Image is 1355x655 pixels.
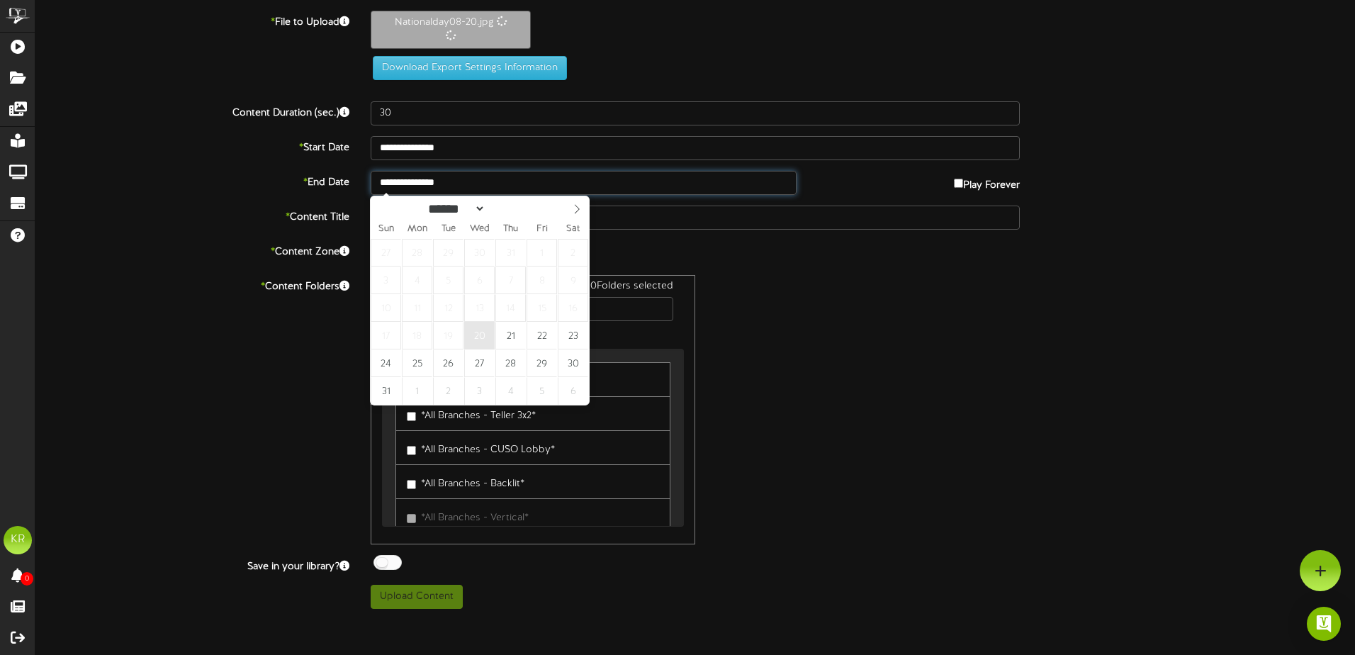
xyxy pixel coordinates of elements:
input: Title of this Content [371,206,1020,230]
span: August 18, 2025 [402,322,432,349]
label: Start Date [25,136,360,155]
span: August 24, 2025 [371,349,401,377]
label: Content Zone [25,240,360,259]
span: August 17, 2025 [371,322,401,349]
label: Content Folders [25,275,360,294]
span: July 31, 2025 [495,239,526,267]
span: September 5, 2025 [527,377,557,405]
input: *All Branches - Backlit* [407,480,416,489]
span: July 29, 2025 [433,239,463,267]
label: *All Branches - Teller 3x2* [407,404,536,423]
label: End Date [25,171,360,190]
span: September 1, 2025 [402,377,432,405]
span: August 6, 2025 [464,267,495,294]
span: August 30, 2025 [558,349,588,377]
span: August 27, 2025 [464,349,495,377]
span: Tue [433,225,464,234]
span: August 21, 2025 [495,322,526,349]
span: September 3, 2025 [464,377,495,405]
span: Sun [371,225,402,234]
span: August 10, 2025 [371,294,401,322]
span: August 1, 2025 [527,239,557,267]
span: Fri [527,225,558,234]
label: Play Forever [954,171,1020,193]
span: September 4, 2025 [495,377,526,405]
span: August 4, 2025 [402,267,432,294]
span: August 26, 2025 [433,349,463,377]
span: Thu [495,225,527,234]
span: July 27, 2025 [371,239,401,267]
button: Download Export Settings Information [373,56,567,80]
span: August 28, 2025 [495,349,526,377]
label: *All Branches - CUSO Lobby* [407,438,555,457]
span: August 23, 2025 [558,322,588,349]
span: August 22, 2025 [527,322,557,349]
span: July 28, 2025 [402,239,432,267]
span: August 20, 2025 [464,322,495,349]
span: August 8, 2025 [527,267,557,294]
span: August 29, 2025 [527,349,557,377]
label: File to Upload [25,11,360,30]
span: August 15, 2025 [527,294,557,322]
span: August 31, 2025 [371,377,401,405]
span: August 14, 2025 [495,294,526,322]
input: *All Branches - Vertical* [407,514,416,523]
span: Mon [402,225,433,234]
span: September 2, 2025 [433,377,463,405]
span: August 16, 2025 [558,294,588,322]
span: August 11, 2025 [402,294,432,322]
span: August 12, 2025 [433,294,463,322]
span: *All Branches - Vertical* [421,513,529,523]
label: Save in your library? [25,555,360,574]
span: August 13, 2025 [464,294,495,322]
span: Wed [464,225,495,234]
label: Content Duration (sec.) [25,101,360,121]
span: Sat [558,225,589,234]
span: August 5, 2025 [433,267,463,294]
div: Open Intercom Messenger [1307,607,1341,641]
div: KR [4,526,32,554]
span: July 30, 2025 [464,239,495,267]
label: *All Branches - Backlit* [407,472,524,491]
input: *All Branches - Teller 3x2* [407,412,416,421]
span: August 19, 2025 [433,322,463,349]
span: September 6, 2025 [558,377,588,405]
span: August 7, 2025 [495,267,526,294]
label: Content Title [25,206,360,225]
span: 0 [21,572,33,586]
input: *All Branches - CUSO Lobby* [407,446,416,455]
button: Upload Content [371,585,463,609]
input: Play Forever [954,179,963,188]
span: August 9, 2025 [558,267,588,294]
input: Year [485,201,536,216]
a: Download Export Settings Information [366,62,567,73]
span: August 25, 2025 [402,349,432,377]
span: August 3, 2025 [371,267,401,294]
span: August 2, 2025 [558,239,588,267]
